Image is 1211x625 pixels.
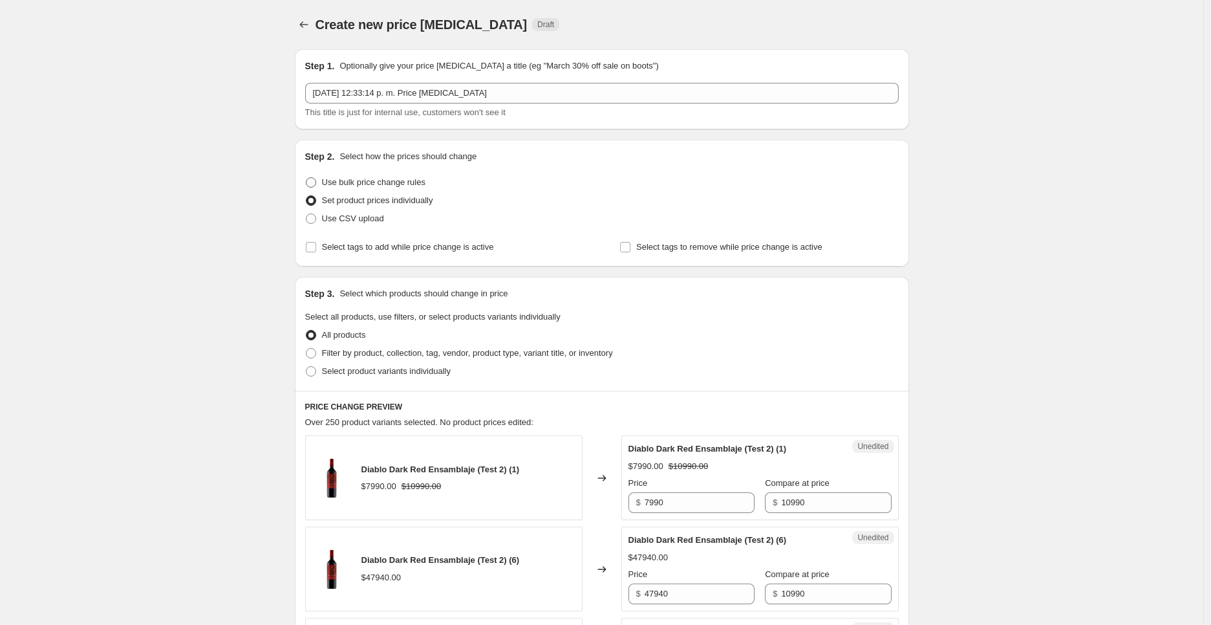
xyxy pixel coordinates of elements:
[857,441,888,452] span: Unedited
[305,107,506,117] span: This title is just for internal use, customers won't see it
[305,402,899,412] h6: PRICE CHANGE PREVIEW
[322,242,494,252] span: Select tags to add while price change is active
[305,312,561,322] span: Select all products, use filters, or select products variants individually
[305,83,899,104] input: 30% off holiday sale
[361,555,520,565] span: Diablo Dark Red Ensamblaje (Test 2) (6)
[628,478,648,488] span: Price
[628,460,663,473] div: $7990.00
[305,287,335,300] h2: Step 3.
[322,348,613,358] span: Filter by product, collection, tag, vendor, product type, variant title, or inventory
[361,480,396,493] div: $7990.00
[322,195,433,205] span: Set product prices individually
[295,16,313,34] button: Price change jobs
[636,242,822,252] span: Select tags to remove while price change is active
[305,150,335,163] h2: Step 2.
[305,60,335,72] h2: Step 1.
[312,550,351,589] img: diablo-ensamblaje-2019-botella-750-cc_80x.jpg
[305,417,533,427] span: Over 250 product variants selected. No product prices edited:
[339,150,477,163] p: Select how the prices should change
[322,330,366,340] span: All products
[402,480,441,493] strike: $10990.00
[322,177,425,187] span: Use bulk price change rules
[361,465,520,474] span: Diablo Dark Red Ensamblaje (Test 2) (1)
[322,366,451,376] span: Select product variants individually
[857,532,888,543] span: Unedited
[312,459,351,498] img: diablo-ensamblaje-2019-botella-750-cc_80x.jpg
[339,60,658,72] p: Optionally give your price [MEDICAL_DATA] a title (eg "March 30% off sale on boots")
[322,214,384,223] span: Use CSV upload
[773,589,777,598] span: $
[361,571,401,584] div: $47940.00
[537,19,554,30] span: Draft
[669,460,708,473] strike: $10990.00
[765,478,830,488] span: Compare at price
[628,551,668,564] div: $47940.00
[628,535,787,545] span: Diablo Dark Red Ensamblaje (Test 2) (6)
[316,17,528,32] span: Create new price [MEDICAL_DATA]
[765,569,830,579] span: Compare at price
[636,589,641,598] span: $
[636,498,641,507] span: $
[628,569,648,579] span: Price
[773,498,777,507] span: $
[628,444,787,454] span: Diablo Dark Red Ensamblaje (Test 2) (1)
[339,287,508,300] p: Select which products should change in price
